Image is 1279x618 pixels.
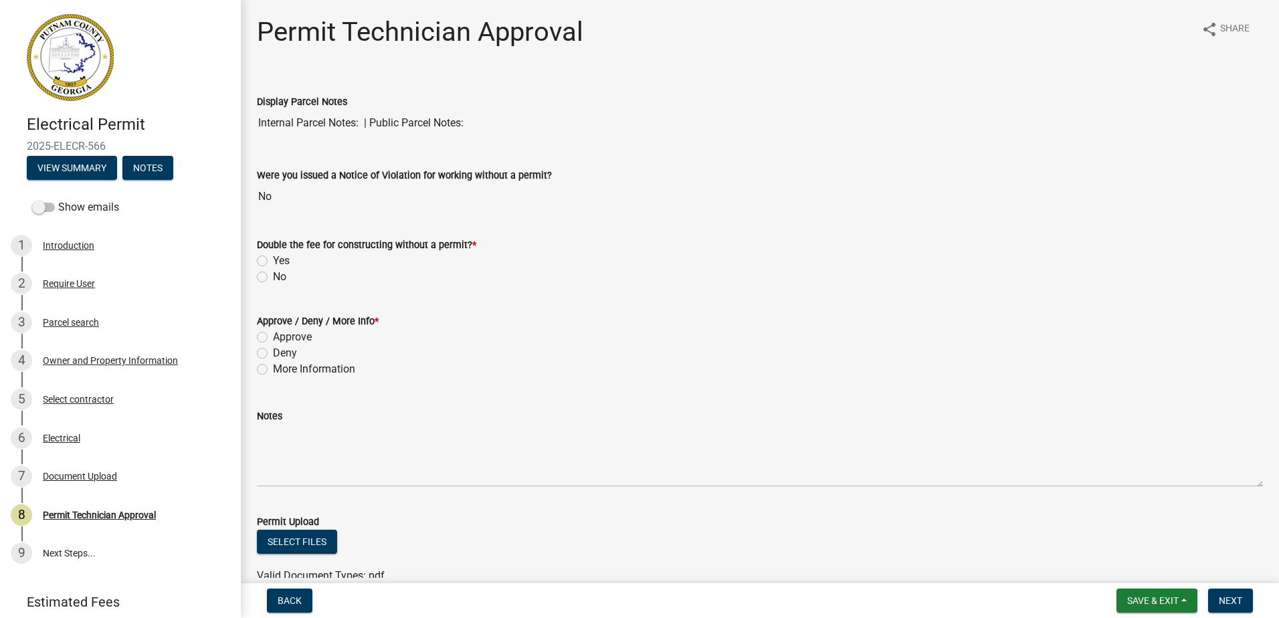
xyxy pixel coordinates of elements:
[257,171,552,181] label: Were you issued a Notice of Violation for working without a permit?
[278,595,302,606] span: Back
[11,235,32,256] div: 1
[27,163,117,174] wm-modal-confirm: Summary
[1208,589,1253,613] button: Next
[273,345,297,361] label: Deny
[43,510,156,520] div: Permit Technician Approval
[257,530,337,554] button: Select files
[11,466,32,487] div: 7
[257,569,385,582] span: Valid Document Types: pdf
[11,589,219,615] a: Estimated Fees
[11,504,32,526] div: 8
[257,412,282,421] label: Notes
[27,14,114,101] img: Putnam County, Georgia
[11,542,32,564] div: 9
[273,361,355,377] label: More Information
[122,163,173,174] wm-modal-confirm: Notes
[32,199,119,215] label: Show emails
[1191,16,1260,42] button: shareShare
[27,115,230,134] h4: Electrical Permit
[273,269,286,285] label: No
[43,279,95,288] div: Require User
[11,350,32,371] div: 4
[43,472,117,481] div: Document Upload
[1220,21,1250,37] span: Share
[43,433,80,443] div: Electrical
[27,156,117,180] button: View Summary
[257,317,379,326] label: Approve / Deny / More Info
[273,253,290,269] label: Yes
[1201,21,1217,37] i: share
[27,140,214,152] span: 2025-ELECR-566
[43,356,178,365] div: Owner and Property Information
[43,318,99,327] div: Parcel search
[257,16,583,48] h1: Permit Technician Approval
[43,395,114,404] div: Select contractor
[1116,589,1197,613] button: Save & Exit
[257,98,347,107] label: Display Parcel Notes
[257,241,476,250] label: Double the fee for constructing without a permit?
[273,329,312,345] label: Approve
[122,156,173,180] button: Notes
[1219,595,1242,606] span: Next
[43,241,94,250] div: Introduction
[11,427,32,449] div: 6
[11,312,32,333] div: 3
[1127,595,1179,606] span: Save & Exit
[257,518,319,527] label: Permit Upload
[11,389,32,410] div: 5
[267,589,312,613] button: Back
[11,273,32,294] div: 2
